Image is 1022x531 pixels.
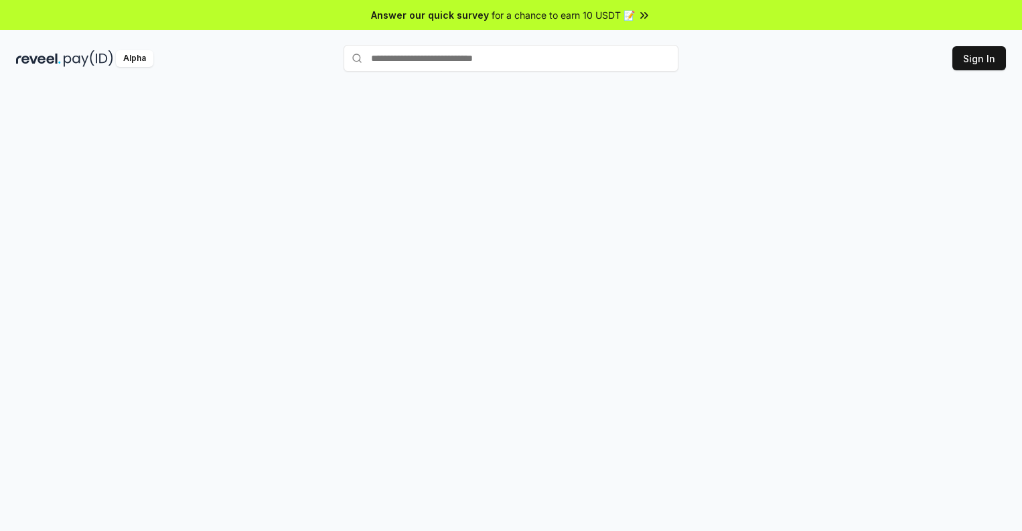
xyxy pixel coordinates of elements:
[952,46,1006,70] button: Sign In
[116,50,153,67] div: Alpha
[16,50,61,67] img: reveel_dark
[492,8,635,22] span: for a chance to earn 10 USDT 📝
[371,8,489,22] span: Answer our quick survey
[64,50,113,67] img: pay_id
